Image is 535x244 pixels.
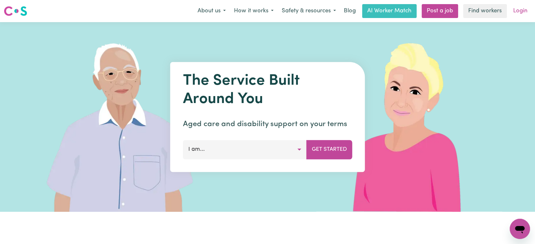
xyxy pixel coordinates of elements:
[463,4,507,18] a: Find workers
[183,119,352,130] p: Aged care and disability support on your terms
[362,4,417,18] a: AI Worker Match
[510,219,530,239] iframe: Button to launch messaging window
[340,4,360,18] a: Blog
[230,4,278,18] button: How it works
[278,4,340,18] button: Safety & resources
[509,4,531,18] a: Login
[193,4,230,18] button: About us
[4,4,27,18] a: Careseekers logo
[183,72,352,108] h1: The Service Built Around You
[183,140,307,159] button: I am...
[4,5,27,17] img: Careseekers logo
[306,140,352,159] button: Get Started
[422,4,458,18] a: Post a job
